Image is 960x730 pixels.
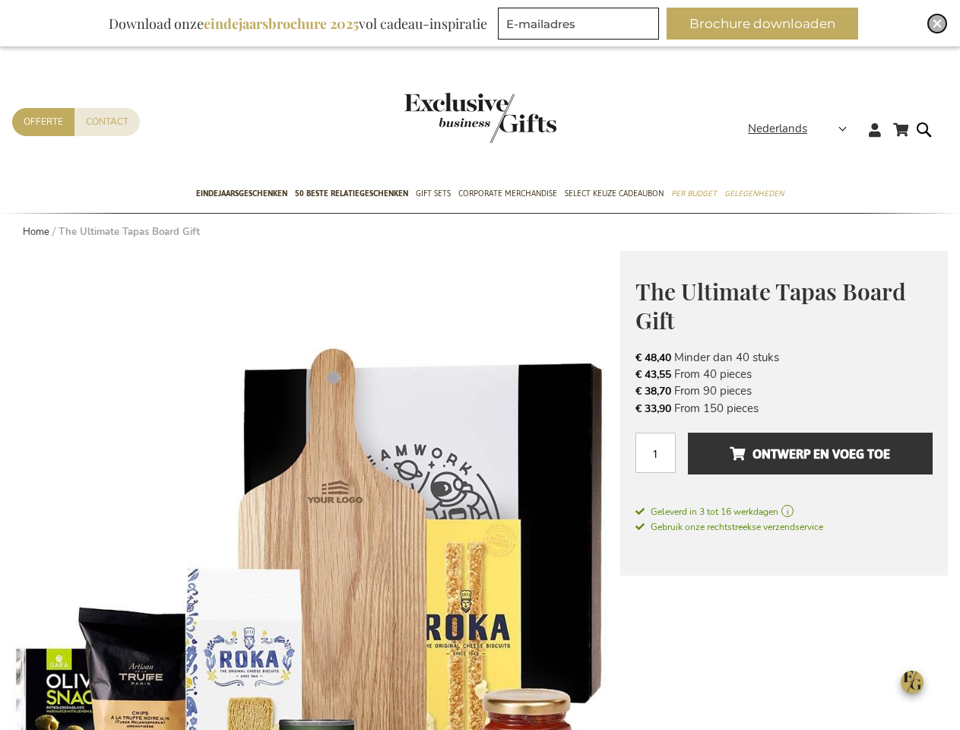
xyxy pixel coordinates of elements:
[635,366,933,382] li: From 40 pieces
[635,351,671,365] span: € 48,40
[295,186,408,202] span: 50 beste relatiegeschenken
[671,186,717,202] span: Per Budget
[458,186,557,202] span: Corporate Merchandise
[635,521,823,533] span: Gebruik onze rechtstreekse verzendservice
[635,401,671,416] span: € 33,90
[416,186,451,202] span: Gift Sets
[23,225,49,239] a: Home
[565,186,664,202] span: Select Keuze Cadeaubon
[688,433,933,474] button: Ontwerp en voeg toe
[933,19,942,28] img: Close
[667,8,858,40] button: Brochure downloaden
[635,433,676,473] input: Aantal
[635,276,906,336] span: The Ultimate Tapas Board Gift
[404,93,556,143] img: Exclusive Business gifts logo
[498,8,659,40] input: E-mailadres
[498,8,664,44] form: marketing offers and promotions
[635,400,933,417] li: From 150 pieces
[635,367,671,382] span: € 43,55
[635,349,933,366] li: Minder dan 40 stuks
[59,225,200,239] strong: The Ultimate Tapas Board Gift
[196,186,287,202] span: Eindejaarsgeschenken
[928,14,946,33] div: Close
[204,14,359,33] b: eindejaarsbrochure 2025
[635,384,671,398] span: € 38,70
[748,120,807,138] span: Nederlands
[730,442,890,466] span: Ontwerp en voeg toe
[635,382,933,399] li: From 90 pieces
[74,108,140,136] a: Contact
[102,8,494,40] div: Download onze vol cadeau-inspiratie
[635,519,823,534] a: Gebruik onze rechtstreekse verzendservice
[404,93,480,143] a: store logo
[748,120,857,138] div: Nederlands
[635,505,933,519] a: Geleverd in 3 tot 16 werkdagen
[12,108,74,136] a: Offerte
[724,186,784,202] span: Gelegenheden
